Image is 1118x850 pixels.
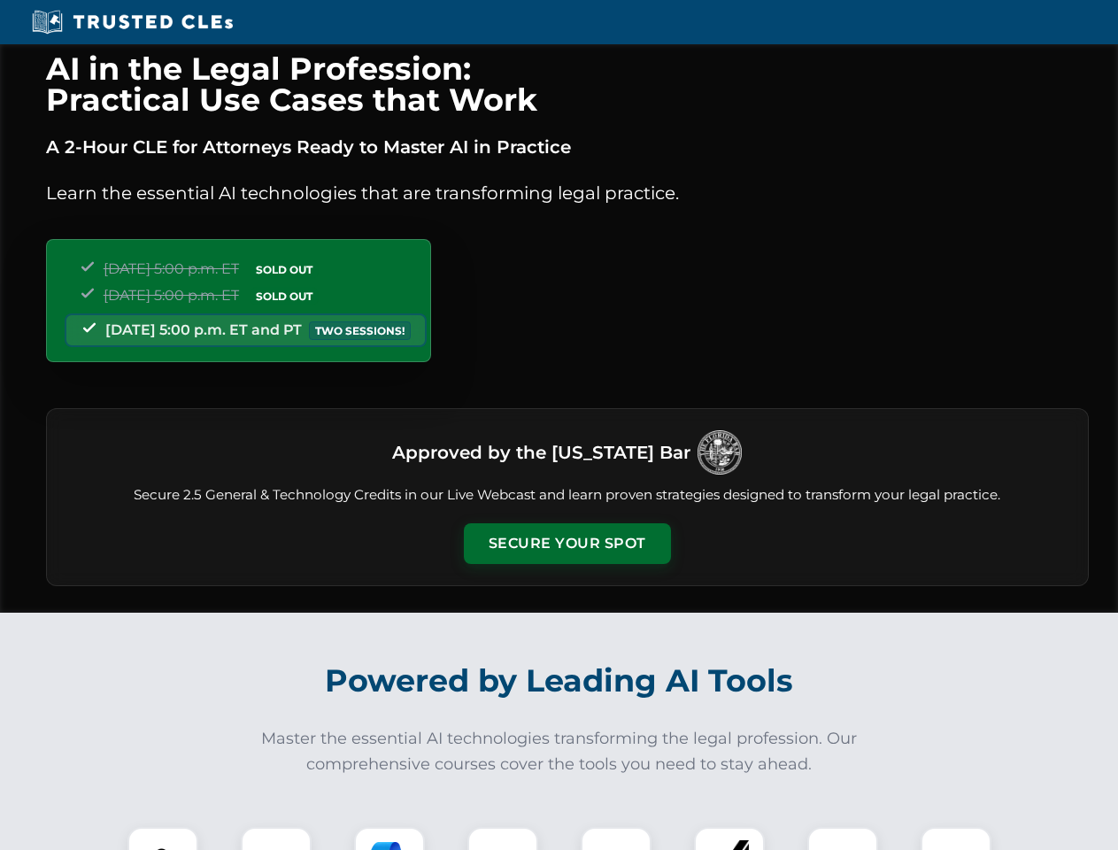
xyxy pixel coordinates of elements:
span: SOLD OUT [250,287,319,305]
img: Trusted CLEs [27,9,238,35]
span: [DATE] 5:00 p.m. ET [104,287,239,304]
p: Secure 2.5 General & Technology Credits in our Live Webcast and learn proven strategies designed ... [68,485,1067,506]
span: SOLD OUT [250,260,319,279]
button: Secure Your Spot [464,523,671,564]
h2: Powered by Leading AI Tools [69,650,1050,712]
span: [DATE] 5:00 p.m. ET [104,260,239,277]
p: Learn the essential AI technologies that are transforming legal practice. [46,179,1089,207]
p: A 2-Hour CLE for Attorneys Ready to Master AI in Practice [46,133,1089,161]
p: Master the essential AI technologies transforming the legal profession. Our comprehensive courses... [250,726,869,777]
img: Logo [698,430,742,475]
h1: AI in the Legal Profession: Practical Use Cases that Work [46,53,1089,115]
h3: Approved by the [US_STATE] Bar [392,437,690,468]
